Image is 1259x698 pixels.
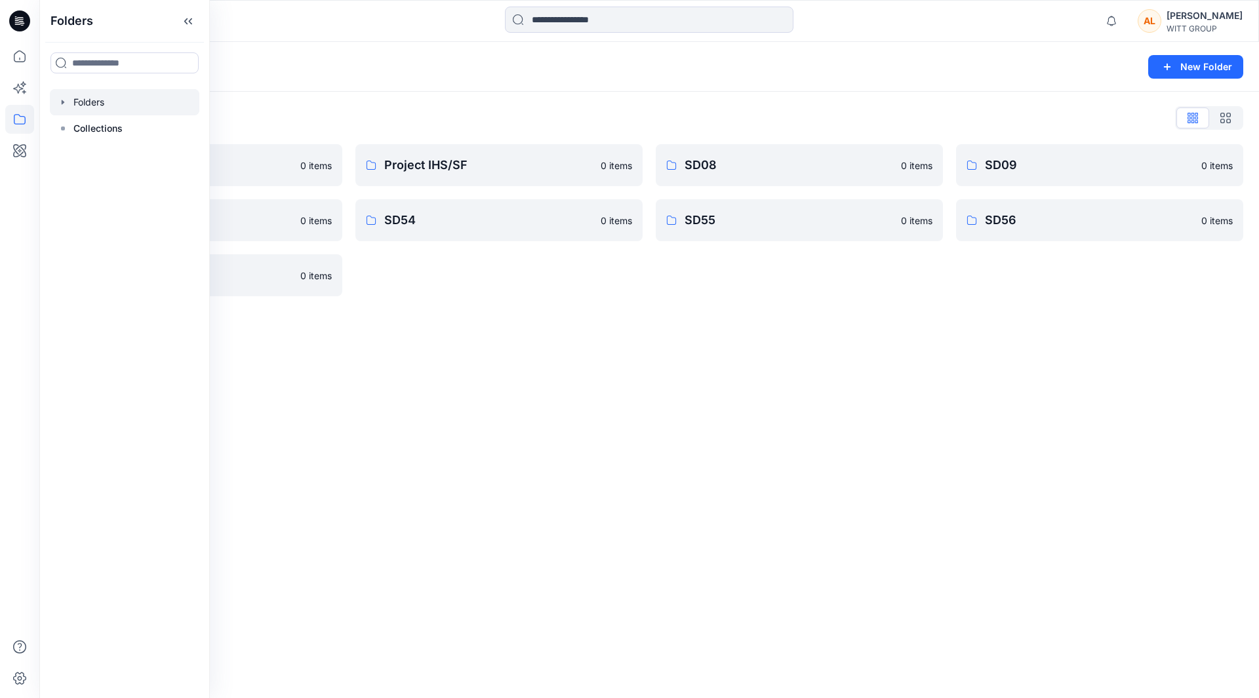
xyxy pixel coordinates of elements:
[656,199,943,241] a: SD550 items
[901,159,932,172] p: 0 items
[601,159,632,172] p: 0 items
[384,156,593,174] p: Project IHS/SF
[601,214,632,227] p: 0 items
[1148,55,1243,79] button: New Folder
[1138,9,1161,33] div: AL
[1201,159,1233,172] p: 0 items
[300,159,332,172] p: 0 items
[956,144,1243,186] a: SD090 items
[355,199,643,241] a: SD540 items
[985,211,1193,229] p: SD56
[1167,8,1243,24] div: [PERSON_NAME]
[685,211,893,229] p: SD55
[300,214,332,227] p: 0 items
[1167,24,1243,33] div: WITT GROUP
[73,121,123,136] p: Collections
[1201,214,1233,227] p: 0 items
[901,214,932,227] p: 0 items
[300,269,332,282] p: 0 items
[355,144,643,186] a: Project IHS/SF0 items
[384,211,593,229] p: SD54
[656,144,943,186] a: SD080 items
[956,199,1243,241] a: SD560 items
[985,156,1193,174] p: SD09
[685,156,893,174] p: SD08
